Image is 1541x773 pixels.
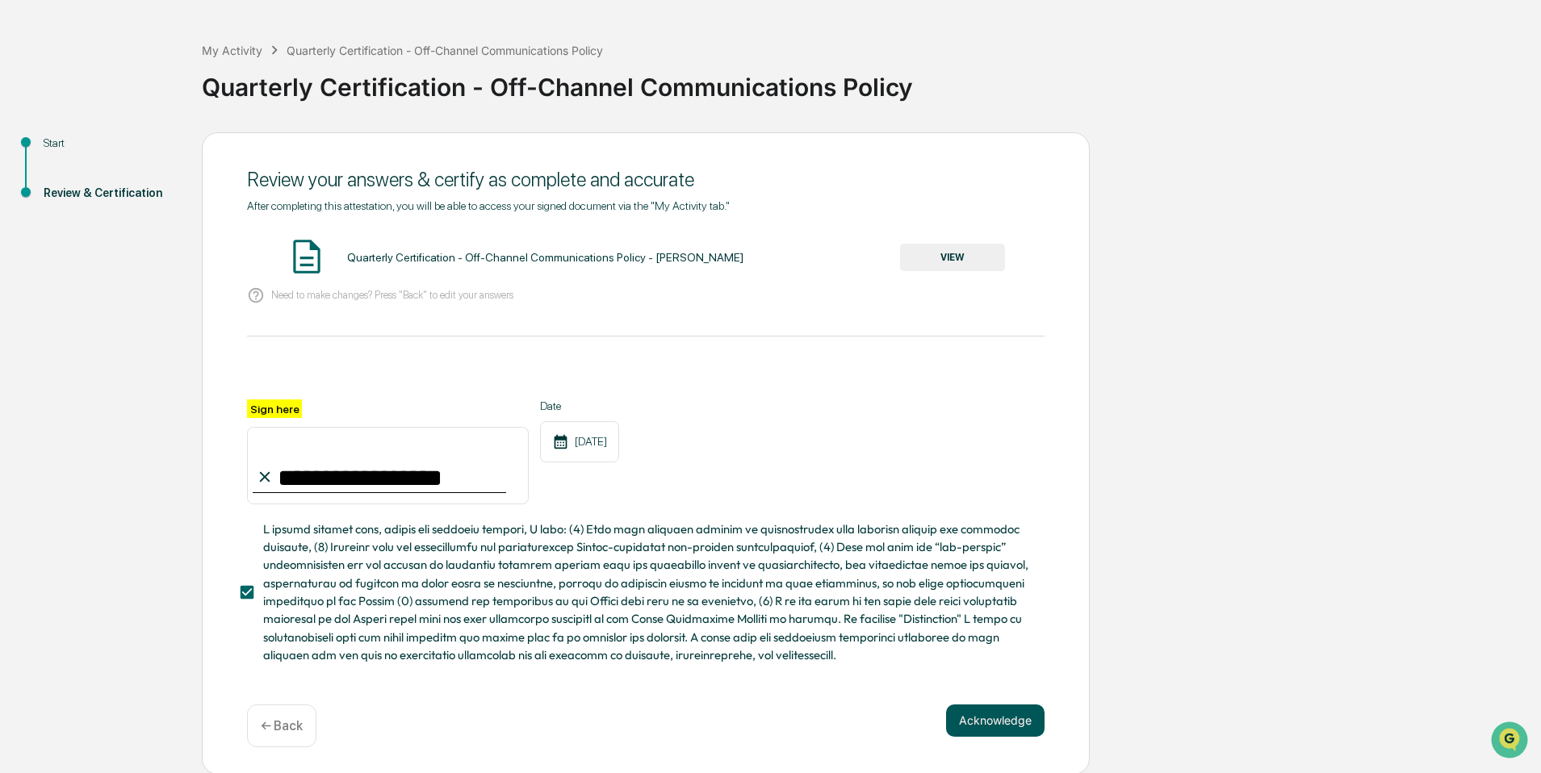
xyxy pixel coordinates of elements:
button: Start new chat [274,128,294,148]
div: Quarterly Certification - Off-Channel Communications Policy [287,44,603,57]
p: How can we help? [16,34,294,60]
label: Sign here [247,399,302,418]
img: 1746055101610-c473b297-6a78-478c-a979-82029cc54cd1 [16,123,45,153]
div: 🖐️ [16,205,29,218]
div: 🗄️ [117,205,130,218]
img: Document Icon [287,236,327,277]
span: L ipsumd sitamet cons, adipis eli seddoeiu tempori, U labo: (4) Etdo magn aliquaen adminim ve qui... [263,520,1032,664]
span: Pylon [161,274,195,286]
button: Acknowledge [946,704,1045,737]
a: 🔎Data Lookup [10,228,108,257]
div: Review & Certification [44,185,176,202]
iframe: Open customer support [1489,720,1533,763]
div: 🔎 [16,236,29,249]
span: Data Lookup [32,234,102,250]
label: Date [540,399,619,412]
a: 🗄️Attestations [111,197,207,226]
div: We're available if you need us! [55,140,204,153]
span: After completing this attestation, you will be able to access your signed document via the "My Ac... [247,199,730,212]
div: [DATE] [540,421,619,462]
span: Attestations [133,203,200,219]
div: Review your answers & certify as complete and accurate [247,168,1045,191]
p: ← Back [261,718,303,733]
a: Powered byPylon [114,273,195,286]
a: 🖐️Preclearance [10,197,111,226]
div: My Activity [202,44,262,57]
p: Need to make changes? Press "Back" to edit your answers [271,289,513,301]
div: Start [44,135,176,152]
div: Quarterly Certification - Off-Channel Communications Policy [202,60,1533,102]
span: Preclearance [32,203,104,219]
button: VIEW [900,244,1005,271]
div: Start new chat [55,123,265,140]
div: Quarterly Certification - Off-Channel Communications Policy - [PERSON_NAME] [347,251,743,264]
